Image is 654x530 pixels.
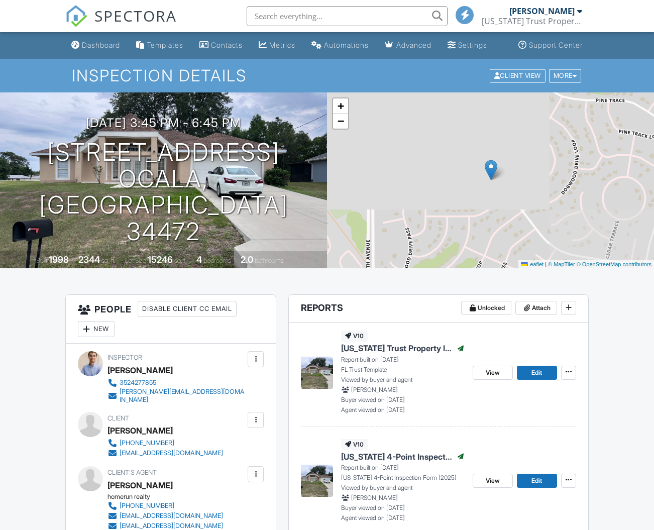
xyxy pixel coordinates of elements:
[120,502,174,510] div: [PHONE_NUMBER]
[333,98,348,114] a: Zoom in
[101,257,116,264] span: sq. ft.
[82,41,120,49] div: Dashboard
[247,6,448,26] input: Search everything...
[16,139,311,245] h1: [STREET_ADDRESS] Ocala, [GEOGRAPHIC_DATA] 34472
[307,36,373,55] a: Automations (Basic)
[66,295,276,344] h3: People
[548,261,575,267] a: © MapTiler
[148,254,173,265] div: 15246
[211,41,243,49] div: Contacts
[107,501,223,511] a: [PHONE_NUMBER]
[545,261,547,267] span: |
[120,388,245,404] div: [PERSON_NAME][EMAIL_ADDRESS][DOMAIN_NAME]
[333,114,348,129] a: Zoom out
[107,478,173,493] a: [PERSON_NAME]
[107,438,223,448] a: [PHONE_NUMBER]
[255,36,299,55] a: Metrics
[107,423,173,438] div: [PERSON_NAME]
[107,448,223,458] a: [EMAIL_ADDRESS][DOMAIN_NAME]
[120,449,223,457] div: [EMAIL_ADDRESS][DOMAIN_NAME]
[241,254,253,265] div: 2.0
[577,261,651,267] a: © OpenStreetMap contributors
[120,439,174,447] div: [PHONE_NUMBER]
[203,257,231,264] span: bedrooms
[324,41,369,49] div: Automations
[549,69,582,82] div: More
[120,522,223,530] div: [EMAIL_ADDRESS][DOMAIN_NAME]
[269,41,295,49] div: Metrics
[338,115,344,127] span: −
[72,67,582,84] h1: Inspection Details
[78,321,115,337] div: New
[381,36,435,55] a: Advanced
[120,379,156,387] div: 3524277855
[107,388,245,404] a: [PERSON_NAME][EMAIL_ADDRESS][DOMAIN_NAME]
[107,378,245,388] a: 3524277855
[107,469,157,476] span: Client's Agent
[94,5,177,26] span: SPECTORA
[65,5,87,27] img: The Best Home Inspection Software - Spectora
[396,41,431,49] div: Advanced
[174,257,187,264] span: sq.ft.
[107,493,231,501] div: homerun realty
[132,36,187,55] a: Templates
[195,36,247,55] a: Contacts
[147,41,183,49] div: Templates
[514,36,587,55] a: Support Center
[49,254,69,265] div: 1998
[255,257,283,264] span: bathrooms
[444,36,491,55] a: Settings
[529,41,583,49] div: Support Center
[65,14,177,35] a: SPECTORA
[485,160,497,180] img: Marker
[138,301,237,317] div: Disable Client CC Email
[67,36,124,55] a: Dashboard
[521,261,543,267] a: Leaflet
[107,363,173,378] div: [PERSON_NAME]
[338,99,344,112] span: +
[489,71,548,79] a: Client View
[509,6,575,16] div: [PERSON_NAME]
[120,512,223,520] div: [EMAIL_ADDRESS][DOMAIN_NAME]
[490,69,546,82] div: Client View
[78,254,100,265] div: 2344
[86,116,241,130] h3: [DATE] 3:45 pm - 6:45 pm
[125,257,146,264] span: Lot Size
[36,257,47,264] span: Built
[107,414,129,422] span: Client
[458,41,487,49] div: Settings
[196,254,202,265] div: 4
[107,354,142,361] span: Inspector
[107,511,223,521] a: [EMAIL_ADDRESS][DOMAIN_NAME]
[482,16,582,26] div: Florida Trust Property Inspections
